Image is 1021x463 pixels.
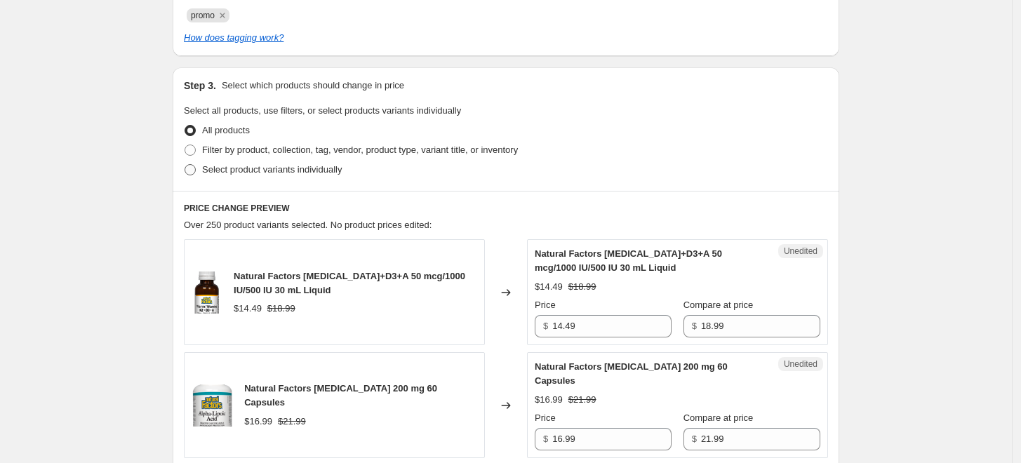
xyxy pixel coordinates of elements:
span: $ [692,321,697,331]
span: Compare at price [683,300,754,310]
span: $ [692,434,697,444]
h6: PRICE CHANGE PREVIEW [184,203,828,214]
span: Natural Factors [MEDICAL_DATA]+D3+A 50 mcg/1000 IU/500 IU 30 mL Liquid [234,271,465,295]
h2: Step 3. [184,79,216,93]
span: Price [535,300,556,310]
img: 1298_3D_494e1114-1c70-439d-9e0b-b697c712d8b1_80x.png [192,271,222,314]
span: Unedited [784,358,818,370]
button: Remove promo [216,9,229,22]
span: Unedited [784,246,818,257]
strike: $21.99 [568,393,596,407]
div: $14.49 [535,280,563,294]
span: $ [543,321,548,331]
strike: $21.99 [278,415,306,429]
span: Over 250 product variants selected. No product prices edited: [184,220,432,230]
a: How does tagging work? [184,32,283,43]
span: Natural Factors [MEDICAL_DATA] 200 mg 60 Capsules [244,383,437,408]
span: Select all products, use filters, or select products variants individually [184,105,461,116]
span: Natural Factors [MEDICAL_DATA]+D3+A 50 mcg/1000 IU/500 IU 30 mL Liquid [535,248,722,273]
div: $16.99 [244,415,272,429]
span: promo [191,11,215,20]
span: All products [202,125,250,135]
span: Compare at price [683,412,754,423]
span: Natural Factors [MEDICAL_DATA] 200 mg 60 Capsules [535,361,728,386]
div: $14.49 [234,302,262,316]
span: Select product variants individually [202,164,342,175]
strike: $18.99 [568,280,596,294]
span: Filter by product, collection, tag, vendor, product type, variant title, or inventory [202,145,518,155]
span: $ [543,434,548,444]
div: $16.99 [535,393,563,407]
strike: $18.99 [267,302,295,316]
p: Select which products should change in price [222,79,404,93]
span: Price [535,412,556,423]
img: 2098_NF_CEHR_80x.png [192,384,233,427]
